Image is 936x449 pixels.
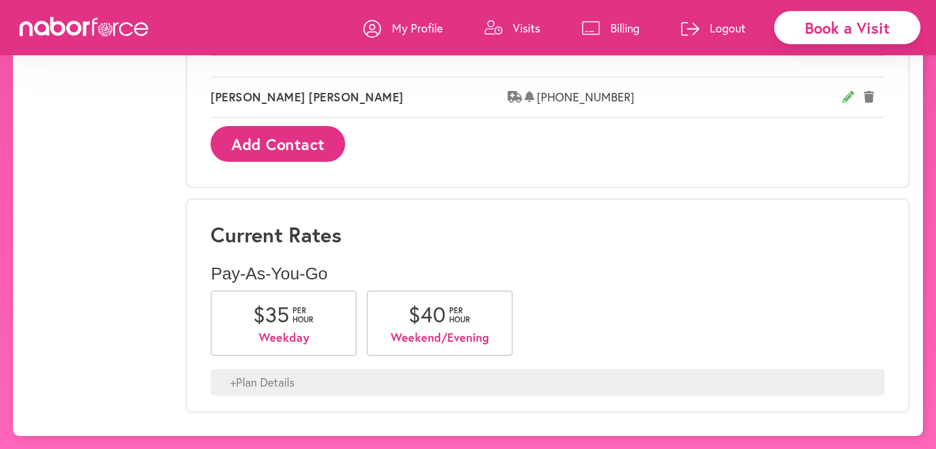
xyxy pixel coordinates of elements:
h3: Current Rates [211,222,885,247]
p: Pay-As-You-Go [211,264,885,284]
p: Logout [710,20,746,36]
button: Add Contact [211,126,345,162]
span: $ 40 [408,300,446,328]
span: $ 35 [253,300,289,328]
a: Logout [681,8,746,47]
p: My Profile [392,20,443,36]
a: My Profile [363,8,443,47]
p: Visits [513,20,540,36]
span: [PERSON_NAME] [PERSON_NAME] [211,90,508,105]
p: Weekend/Evening [387,331,492,345]
a: Billing [582,8,640,47]
div: Book a Visit [774,11,920,44]
span: per hour [449,306,472,325]
div: + Plan Details [211,369,885,396]
span: per hour [292,306,315,325]
a: Visits [484,8,540,47]
p: Weekday [231,331,336,345]
span: [PHONE_NUMBER] [537,90,842,105]
p: Billing [610,20,640,36]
